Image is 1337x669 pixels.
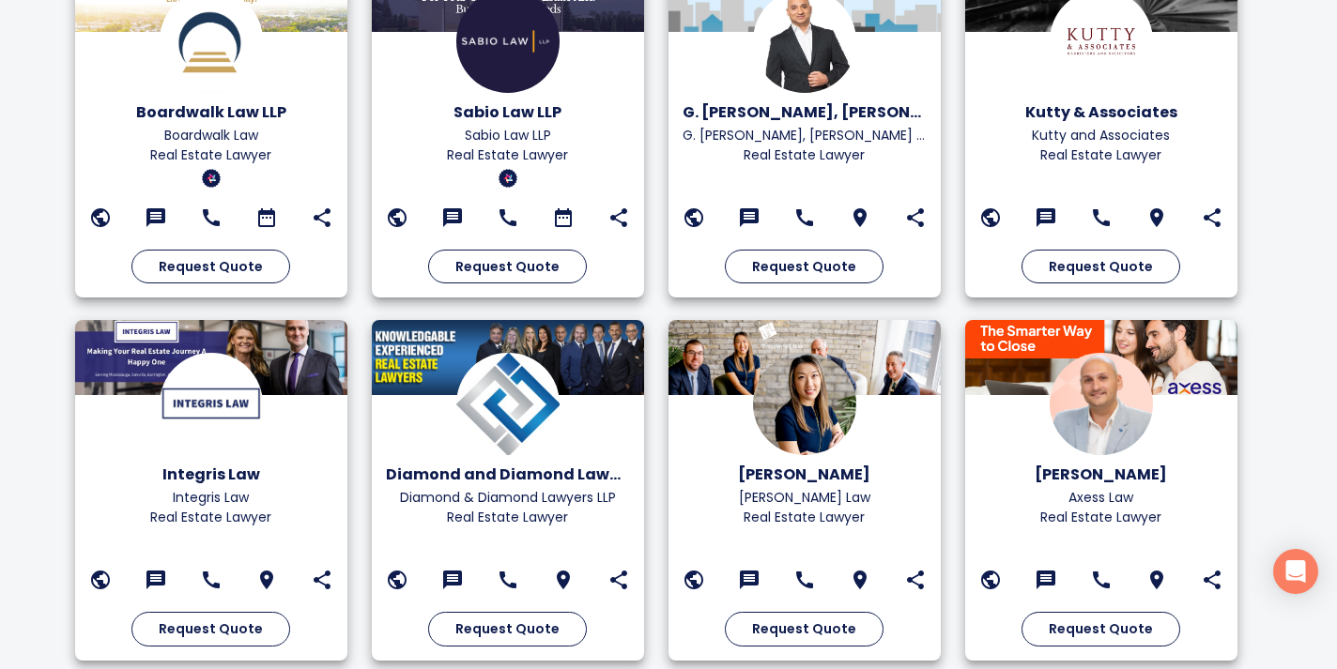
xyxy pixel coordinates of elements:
[683,488,927,508] p: Travers Law
[372,320,646,661] a: LogoDiamond and Diamond LawyersDiamond & Diamond Lawyers LLPReal Estate LawyerRequest Quote
[752,255,856,279] span: Request Quote
[979,462,1223,488] h6: Jon Castellano
[202,169,221,188] img: blue badge
[455,255,560,279] span: Request Quote
[1022,250,1180,284] button: Request Quote
[200,569,223,591] svg: 647-707-2011
[89,508,333,527] p: Real Estate Lawyer
[159,255,263,279] span: Request Quote
[1090,206,1113,229] svg: 416-289-9666
[159,617,263,641] span: Request Quote
[683,145,927,165] p: Real Estate Lawyer
[497,569,519,591] svg: 647-271-7347
[683,99,927,126] h6: G. Gord Mohan, Barrister & Solicitor
[1090,569,1113,591] svg: 877-402-4207
[668,320,943,661] a: Logo[PERSON_NAME][PERSON_NAME] LawReal Estate LawyerRequest Quote
[979,508,1223,527] p: Real Estate Lawyer
[428,612,587,646] button: Request Quote
[386,488,630,508] p: Diamond & Diamond Lawyers LLP
[753,353,855,455] img: Logo
[386,99,630,126] h6: Sabio Law LLP
[965,320,1239,661] a: Logo[PERSON_NAME]Axess LawReal Estate LawyerRequest Quote
[456,353,559,455] img: Logo
[499,169,517,188] img: blue badge
[89,126,333,145] p: Boardwalk Law
[428,250,587,284] button: Request Quote
[131,250,290,284] button: Request Quote
[793,206,816,229] svg: 416-414-3975
[89,99,333,126] h6: Boardwalk Law LLP
[683,508,927,527] p: Real Estate Lawyer
[1049,255,1153,279] span: Request Quote
[979,99,1223,126] h6: Kutty & Associates
[386,508,630,527] p: Real Estate Lawyer
[793,569,816,591] svg: 519-744-2281
[979,126,1223,145] p: Kutty and Associates
[89,488,333,508] p: Integris Law
[386,462,630,488] h6: Diamond and Diamond Lawyers
[200,206,223,229] svg: 905-452-7400
[725,250,884,284] button: Request Quote
[89,462,333,488] h6: Integris Law
[979,145,1223,165] p: Real Estate Lawyer
[160,353,262,455] img: Logo
[979,488,1223,508] p: Axess Law
[75,320,349,661] a: LogoIntegris LawIntegris LawReal Estate LawyerRequest Quote
[1273,549,1318,594] div: Open Intercom Messenger
[89,145,333,165] p: Real Estate Lawyer
[1049,617,1153,641] span: Request Quote
[131,612,290,646] button: Request Quote
[683,126,927,145] p: G. Gord Mohan, Barrister & Solicitor
[386,145,630,165] p: Real Estate Lawyer
[497,206,519,229] svg: 905-677-1110
[683,462,927,488] h6: Tiffany Yim
[725,612,884,646] button: Request Quote
[752,617,856,641] span: Request Quote
[455,617,560,641] span: Request Quote
[386,126,630,145] p: Sabio Law LLP
[1050,353,1152,455] img: Logo
[1022,612,1180,646] button: Request Quote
